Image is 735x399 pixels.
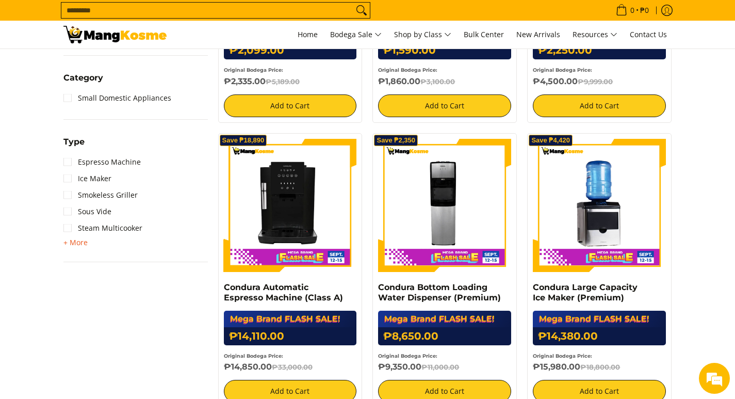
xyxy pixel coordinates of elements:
[378,353,437,359] small: Original Bodega Price:
[63,90,171,106] a: Small Domestic Appliances
[533,139,666,272] img: Condura Large Capacity Ice Maker (Premium)
[353,3,370,18] button: Search
[377,137,415,143] span: Save ₱2,350
[533,76,666,87] h6: ₱4,500.00
[378,327,511,345] h6: ₱8,650.00
[578,77,613,86] del: ₱9,999.00
[378,41,511,59] h6: ₱1,590.00
[629,7,636,14] span: 0
[421,363,459,371] del: ₱11,000.00
[54,58,173,71] div: Chat with us now
[224,67,283,73] small: Original Bodega Price:
[580,363,620,371] del: ₱18,800.00
[630,29,667,39] span: Contact Us
[389,21,456,49] a: Shop by Class
[378,67,437,73] small: Original Bodega Price:
[224,94,357,117] button: Add to Cart
[533,353,592,359] small: Original Bodega Price:
[224,327,357,345] h6: ₱14,110.00
[63,220,142,236] a: Steam Multicooker
[516,29,560,39] span: New Arrivals
[613,5,652,16] span: •
[378,282,501,302] a: Condura Bottom Loading Water Dispenser (Premium)
[177,21,672,49] nav: Main Menu
[224,353,283,359] small: Original Bodega Price:
[63,187,138,203] a: Smokeless Griller
[464,29,504,39] span: Bulk Center
[533,362,666,372] h6: ₱15,980.00
[394,28,451,41] span: Shop by Class
[378,139,511,272] img: Condura Bottom Loading Water Dispenser (Premium)
[63,74,103,82] span: Category
[531,137,570,143] span: Save ₱4,420
[459,21,509,49] a: Bulk Center
[533,327,666,345] h6: ₱14,380.00
[63,236,88,249] summary: Open
[224,41,357,59] h6: ₱2,099.00
[378,76,511,87] h6: ₱1,860.00
[378,362,511,372] h6: ₱9,350.00
[533,41,666,59] h6: ₱2,250.00
[378,94,511,117] button: Add to Cart
[573,28,617,41] span: Resources
[5,282,197,318] textarea: Type your message and hit 'Enter'
[292,21,323,49] a: Home
[63,26,167,43] img: MANG KOSME MEGA BRAND FLASH SALE: September 12-15, 2025 l Mang Kosme
[330,28,382,41] span: Bodega Sale
[639,7,650,14] span: ₱0
[224,282,343,302] a: Condura Automatic Espresso Machine (Class A)
[511,21,565,49] a: New Arrivals
[325,21,387,49] a: Bodega Sale
[224,362,357,372] h6: ₱14,850.00
[224,139,357,272] img: Condura Automatic Espresso Machine (Class A)
[272,363,313,371] del: ₱33,000.00
[533,94,666,117] button: Add to Cart
[169,5,194,30] div: Minimize live chat window
[63,203,111,220] a: Sous Vide
[63,238,88,247] span: + More
[63,74,103,90] summary: Open
[224,76,357,87] h6: ₱2,335.00
[420,77,455,86] del: ₱3,100.00
[63,170,111,187] a: Ice Maker
[533,67,592,73] small: Original Bodega Price:
[625,21,672,49] a: Contact Us
[567,21,623,49] a: Resources
[63,154,141,170] a: Espresso Machine
[222,137,265,143] span: Save ₱18,890
[298,29,318,39] span: Home
[266,77,300,86] del: ₱5,189.00
[60,130,142,234] span: We're online!
[63,138,85,154] summary: Open
[533,282,638,302] a: Condura Large Capacity Ice Maker (Premium)
[63,138,85,146] span: Type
